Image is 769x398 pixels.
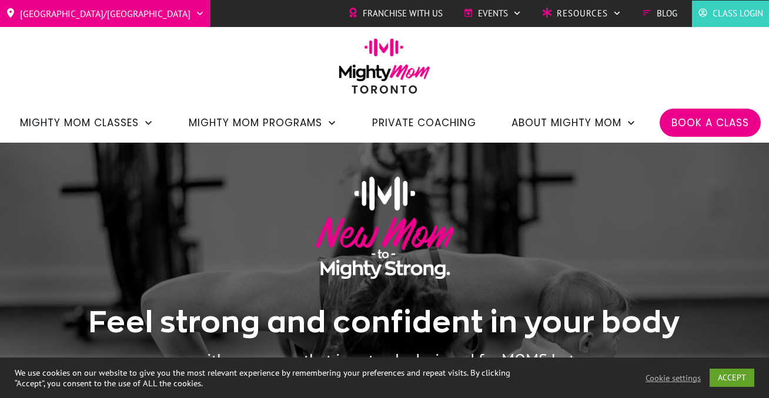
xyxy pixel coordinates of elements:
[20,4,190,23] span: [GEOGRAPHIC_DATA]/[GEOGRAPHIC_DATA]
[189,113,322,133] span: Mighty Mom Programs
[542,5,621,22] a: Resources
[6,4,205,23] a: [GEOGRAPHIC_DATA]/[GEOGRAPHIC_DATA]
[646,373,701,383] a: Cookie settings
[193,348,576,396] p: with a program that is not only designed for MOMS but can be done in just 90 minutes a week or less.
[698,5,763,22] a: Class Login
[463,5,521,22] a: Events
[348,5,443,22] a: Franchise with Us
[20,113,153,133] a: Mighty Mom Classes
[15,367,533,389] div: We use cookies on our website to give you the most relevant experience by remembering your prefer...
[478,5,508,22] span: Events
[557,5,608,22] span: Resources
[511,113,621,133] span: About Mighty Mom
[363,5,443,22] span: Franchise with Us
[710,369,754,387] a: ACCEPT
[671,113,749,133] a: Book a Class
[511,113,636,133] a: About Mighty Mom
[89,303,680,347] h1: Feel strong and confident in your body
[189,113,337,133] a: Mighty Mom Programs
[333,38,436,102] img: mightymom-logo-toronto
[372,113,476,133] a: Private Coaching
[657,5,677,22] span: Blog
[713,5,763,22] span: Class Login
[642,5,677,22] a: Blog
[20,113,139,133] span: Mighty Mom Classes
[316,177,454,279] img: New Mom to Mighty Strong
